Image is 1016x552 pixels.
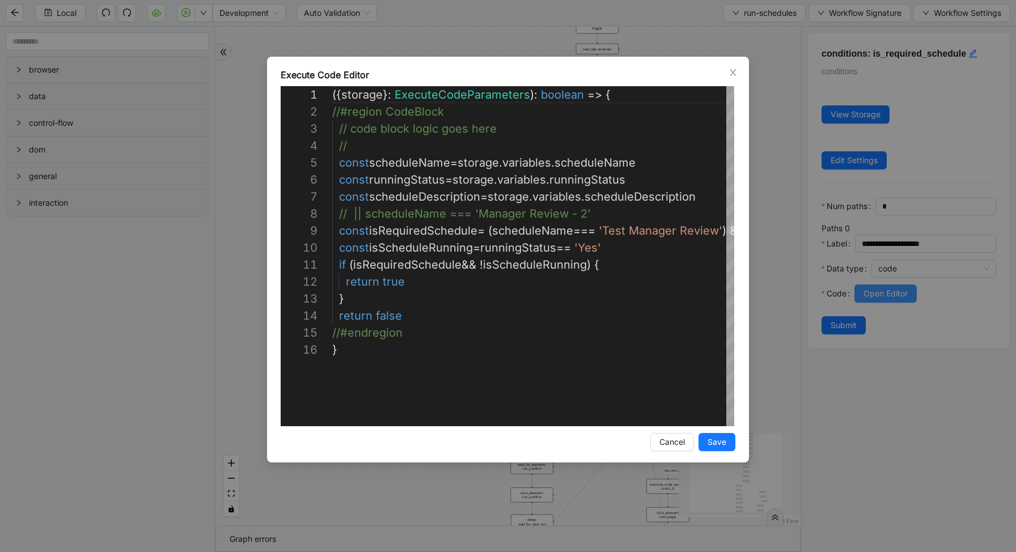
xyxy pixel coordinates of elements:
span: = [473,241,480,254]
span: . [499,156,502,169]
span: // code block logic goes here [339,122,497,135]
span: scheduleName [492,224,573,237]
span: const [339,173,369,186]
div: 1 [281,86,317,103]
span: Cancel [659,436,685,448]
span: isRequiredSchedule [369,224,477,237]
textarea: Editor content;Press Alt+F1 for Accessibility Options. [332,86,333,103]
button: Cancel [650,433,694,451]
span: variables [497,173,546,186]
div: 5 [281,154,317,171]
span: isScheduleRunning [483,258,587,271]
div: Execute Code Editor [281,68,735,82]
span: const [339,156,369,169]
span: scheduleName [554,156,636,169]
span: = [477,224,485,237]
span: Save [708,436,726,448]
div: 16 [281,341,317,358]
div: 15 [281,324,317,341]
span: . [546,173,549,186]
button: Close [727,66,739,79]
div: 6 [281,171,317,188]
span: } [339,292,344,305]
div: 2 [281,103,317,120]
span: ( [488,224,492,237]
span: === [573,224,595,237]
div: 4 [281,137,317,154]
span: 'Test Manager Review' [599,224,722,237]
span: ): [530,88,537,101]
span: runningStatus [369,173,445,186]
span: // || scheduleName === 'Manager Review - 2' [339,207,591,220]
span: true [383,275,405,288]
span: const [339,241,369,254]
span: scheduleDescription [585,190,696,203]
span: = [445,173,452,186]
span: ! [480,258,483,271]
span: return [346,275,379,288]
div: 7 [281,188,317,205]
div: 3 [281,120,317,137]
span: => [587,88,602,101]
span: runningStatus [549,173,625,186]
span: ) [587,258,591,271]
span: 'Yes' [574,241,601,254]
span: if [339,258,346,271]
span: storage [341,88,383,101]
span: boolean [541,88,584,101]
div: 8 [281,205,317,222]
div: 13 [281,290,317,307]
div: 12 [281,273,317,290]
span: false [376,309,402,322]
div: 11 [281,256,317,273]
span: = [480,190,488,203]
span: = [450,156,458,169]
span: // [339,139,347,152]
span: close [729,68,738,77]
button: Save [698,433,735,451]
span: const [339,224,369,237]
span: return [339,309,372,322]
span: . [551,156,554,169]
span: ( [349,258,353,271]
span: storage [452,173,494,186]
span: const [339,190,369,203]
span: storage [488,190,529,203]
span: scheduleName [369,156,450,169]
span: //#region CodeBlock [332,105,444,118]
div: 10 [281,239,317,256]
span: . [581,190,585,203]
span: variables [532,190,581,203]
div: 14 [281,307,317,324]
span: ({ [332,88,341,101]
span: ) [722,224,726,237]
span: == [556,241,571,254]
span: isRequiredSchedule [353,258,462,271]
span: . [529,190,532,203]
span: && [462,258,476,271]
span: variables [502,156,551,169]
div: 9 [281,222,317,239]
span: { [594,258,599,271]
span: runningStatus [480,241,556,254]
span: //#endregion [332,326,403,339]
span: isScheduleRunning [369,241,473,254]
span: ExecuteCodeParameters [395,88,530,101]
span: } [332,343,337,356]
span: }: [383,88,391,101]
span: storage [458,156,499,169]
span: . [494,173,497,186]
span: scheduleDescription [369,190,480,203]
span: { [606,88,611,101]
